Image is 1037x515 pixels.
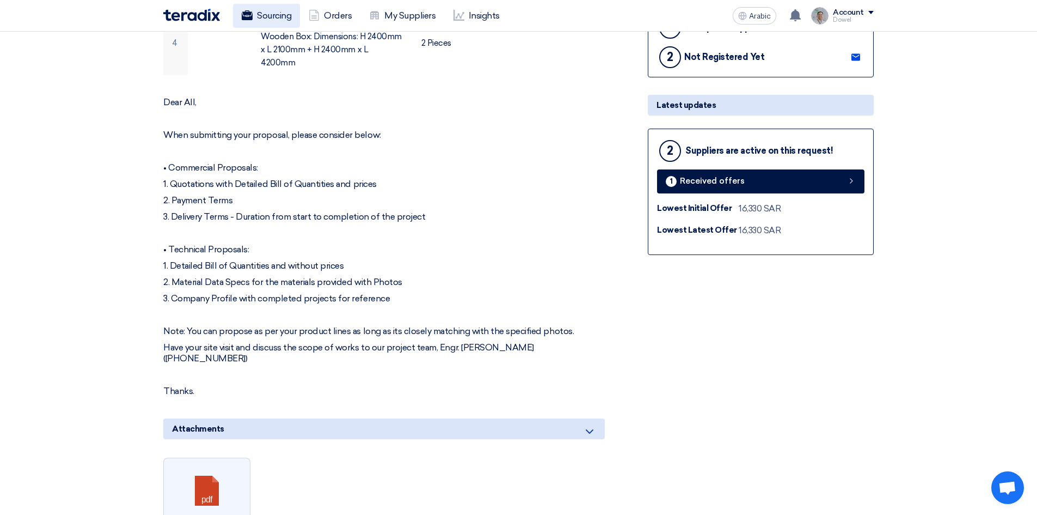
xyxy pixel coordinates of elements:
[833,8,864,17] font: Account
[421,38,451,48] font: 2 Pieces
[360,4,444,28] a: My Suppliers
[657,169,864,193] a: 1 Received offers
[991,471,1024,504] a: Open chat
[811,7,829,25] img: IMG_1753965247717.jpg
[667,143,673,158] font: 2
[163,179,377,189] font: 1. Quotations with Detailed Bill of Quantities and prices
[445,4,508,28] a: Insights
[684,52,764,62] font: Not Registered Yet
[667,50,673,64] font: 2
[163,342,534,363] font: Have your site visit and discuss the scope of works to our project team, Engr. [PERSON_NAME] ([PH...
[739,203,781,214] font: 16,330 SAR
[668,20,673,35] font: 1
[233,4,300,28] a: Sourcing
[657,203,732,213] font: Lowest Initial Offer
[163,326,574,336] font: Note: You can propose as per your product lines as long as its closely matching with the specifie...
[670,177,673,185] font: 1
[680,176,745,186] font: Received offers
[163,293,390,304] font: 3. Company Profile with completed projects for reference
[163,130,381,140] font: When submitting your proposal, please consider below:
[749,11,771,21] font: Arabic
[685,146,833,156] font: Suppliers are active on this request!
[656,100,716,110] font: Latest updates
[163,244,249,255] font: • Technical Proposals:
[300,4,360,28] a: Orders
[384,10,435,21] font: My Suppliers
[261,19,402,68] font: Steel Vertical Planters + Plants + Wooden Box: Dimensions: H 2400mm x L 2100mm + H 2400mm x L 4200mm
[172,38,177,48] font: 4
[172,424,224,434] font: Attachments
[257,10,291,21] font: Sourcing
[163,386,194,396] font: Thanks.
[163,211,425,222] font: 3. Delivery Terms - Duration from start to completion of the project
[657,225,737,235] font: Lowest Latest Offer
[163,162,258,173] font: • Commercial Proposals:
[163,277,402,287] font: 2. Material Data Specs for the materials provided with Photos
[163,260,343,271] font: 1. Detailed Bill of Quantities and without prices
[739,225,781,235] font: 16,330 SAR
[163,97,197,107] font: Dear All,
[469,10,500,21] font: Insights
[733,7,776,25] button: Arabic
[833,16,851,23] font: Dowel
[163,195,232,205] font: 2. Payment Terms
[163,9,220,21] img: Teradix logo
[324,10,352,21] font: Orders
